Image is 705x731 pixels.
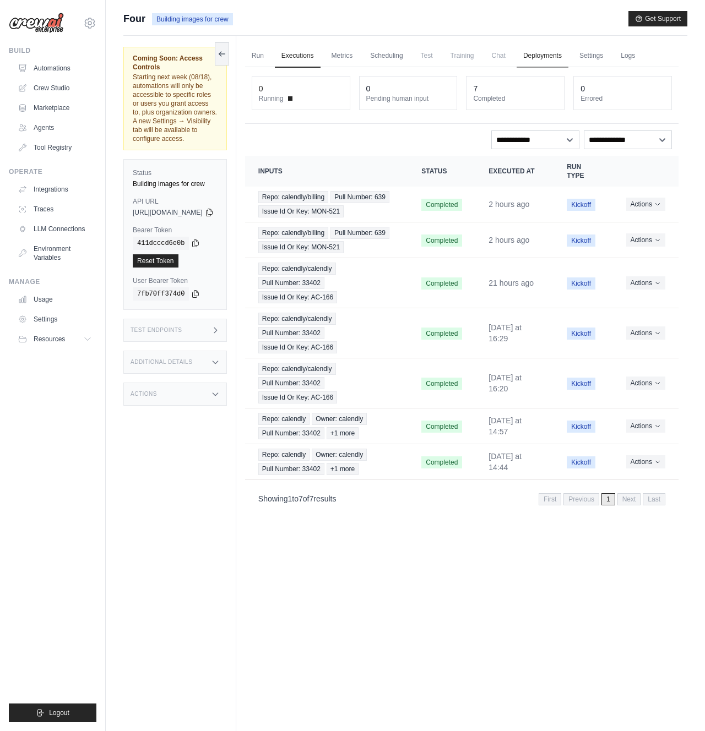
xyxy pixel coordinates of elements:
[9,703,96,722] button: Logout
[245,45,270,68] a: Run
[366,83,371,94] div: 0
[133,287,189,301] code: 7fb70ff374d0
[327,463,359,475] span: +1 more
[259,83,263,94] div: 0
[539,493,665,505] nav: Pagination
[421,456,462,468] span: Completed
[421,328,462,340] span: Completed
[617,493,641,505] span: Next
[626,377,665,390] button: Actions for execution
[643,493,665,505] span: Last
[299,494,303,503] span: 7
[327,427,359,439] span: +1 more
[133,237,189,250] code: 411dcccd6e0b
[49,708,69,717] span: Logout
[258,313,395,353] a: View execution details for Repo
[258,341,337,353] span: Issue Id Or Key: AC-166
[13,330,96,348] button: Resources
[567,328,595,340] span: Kickoff
[258,377,324,389] span: Pull Number: 33402
[489,236,529,244] time: August 14, 2025 at 14:20 EDT
[13,240,96,266] a: Environment Variables
[650,678,705,731] div: Chat Widget
[13,59,96,77] a: Automations
[258,191,328,203] span: Repo: calendly/billing
[258,227,395,253] a: View execution details for Repo
[473,83,478,94] div: 7
[13,139,96,156] a: Tool Registry
[258,449,395,475] a: View execution details for Repo
[9,46,96,55] div: Build
[13,79,96,97] a: Crew Studio
[133,208,203,217] span: [URL][DOMAIN_NAME]
[258,205,344,217] span: Issue Id Or Key: MON-521
[13,310,96,328] a: Settings
[444,45,481,67] span: Training is not available until the deployment is complete
[312,413,367,425] span: Owner: calendly
[258,241,344,253] span: Issue Id Or Key: MON-521
[325,45,360,68] a: Metrics
[626,276,665,290] button: Actions for execution
[330,191,389,203] span: Pull Number: 639
[9,167,96,176] div: Operate
[485,45,512,67] span: Chat is not available until the deployment is complete
[133,73,217,143] span: Starting next week (08/18), automations will only be accessible to specific roles or users you gr...
[13,220,96,238] a: LLM Connections
[489,416,522,436] time: August 13, 2025 at 14:57 EDT
[366,94,451,103] dt: Pending human input
[133,179,218,188] div: Building images for crew
[626,233,665,247] button: Actions for execution
[258,191,395,217] a: View execution details for Repo
[152,13,233,25] span: Building images for crew
[330,227,389,239] span: Pull Number: 639
[567,421,595,433] span: Kickoff
[258,413,395,439] a: View execution details for Repo
[258,391,337,403] span: Issue Id Or Key: AC-166
[309,494,313,503] span: 7
[258,463,324,475] span: Pull Number: 33402
[489,323,522,343] time: August 13, 2025 at 16:29 EDT
[258,493,337,504] p: Showing to of results
[245,156,679,512] section: Crew executions table
[421,378,462,390] span: Completed
[245,156,408,187] th: Inputs
[13,99,96,117] a: Marketplace
[34,335,65,343] span: Resources
[517,45,568,68] a: Deployments
[13,291,96,308] a: Usage
[133,254,178,268] a: Reset Token
[489,200,529,209] time: August 14, 2025 at 14:29 EDT
[131,391,157,397] h3: Actions
[245,484,679,512] nav: Pagination
[563,493,599,505] span: Previous
[554,156,612,187] th: Run Type
[489,279,534,287] time: August 13, 2025 at 18:44 EDT
[258,227,328,239] span: Repo: calendly/billing
[626,326,665,340] button: Actions for execution
[258,449,310,461] span: Repo: calendly
[626,198,665,211] button: Actions for execution
[581,83,585,94] div: 0
[539,493,561,505] span: First
[258,291,337,303] span: Issue Id Or Key: AC-166
[567,234,595,247] span: Kickoff
[258,277,324,289] span: Pull Number: 33402
[414,45,440,67] span: Test
[364,45,409,68] a: Scheduling
[258,363,395,403] a: View execution details for Repo
[131,359,192,365] h3: Additional Details
[258,263,395,303] a: View execution details for Repo
[258,363,336,375] span: Repo: calendly/calendly
[9,277,96,286] div: Manage
[567,378,595,390] span: Kickoff
[258,413,310,425] span: Repo: calendly
[133,226,218,234] label: Bearer Token
[421,199,462,211] span: Completed
[13,181,96,198] a: Integrations
[567,199,595,211] span: Kickoff
[131,327,182,334] h3: Test Endpoints
[626,419,665,433] button: Actions for execution
[567,456,595,468] span: Kickoff
[626,455,665,468] button: Actions for execution
[408,156,475,187] th: Status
